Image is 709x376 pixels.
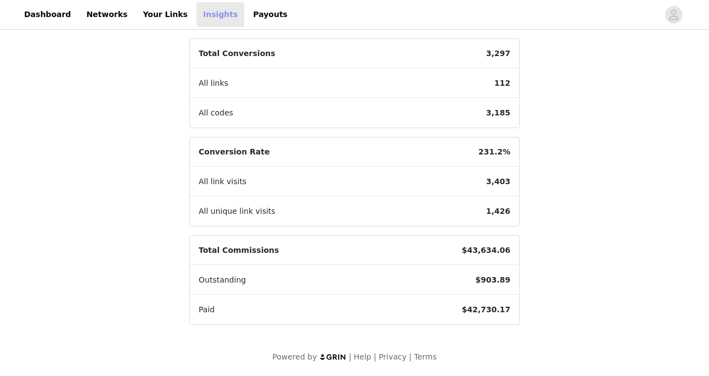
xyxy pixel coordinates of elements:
span: $903.89 [466,266,519,295]
span: All unique link visits [190,197,284,226]
span: | [349,352,352,361]
span: 3,185 [477,98,519,128]
span: 231.2% [470,137,519,167]
span: 1,426 [477,197,519,226]
span: $42,730.17 [453,295,519,324]
a: Your Links [136,2,194,27]
span: All link visits [190,167,255,196]
a: Dashboard [18,2,77,27]
span: Total Commissions [190,236,288,265]
span: Outstanding [190,266,255,295]
span: Total Conversions [190,39,284,68]
span: All links [190,69,237,98]
span: Paid [190,295,223,324]
a: Insights [196,2,244,27]
a: Privacy [379,352,407,361]
img: logo [319,353,347,361]
span: 3,403 [477,167,519,196]
span: | [409,352,412,361]
a: Networks [80,2,134,27]
span: Conversion Rate [190,137,278,167]
a: Payouts [246,2,294,27]
span: 3,297 [477,39,519,68]
div: avatar [668,6,679,24]
span: All codes [190,98,242,128]
span: | [374,352,376,361]
a: Terms [414,352,436,361]
a: Help [354,352,372,361]
span: 112 [486,69,519,98]
span: $43,634.06 [453,236,519,265]
span: Powered by [272,352,317,361]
